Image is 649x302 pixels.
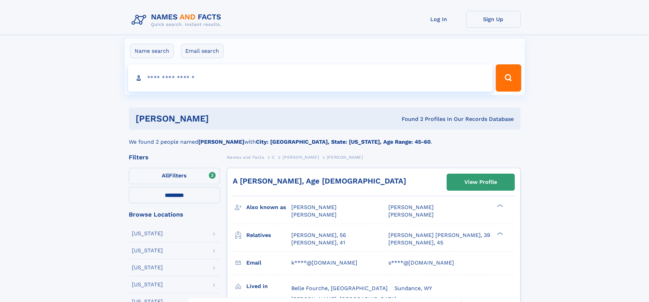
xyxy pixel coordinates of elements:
[136,114,305,123] h1: [PERSON_NAME]
[129,211,220,218] div: Browse Locations
[305,115,514,123] div: Found 2 Profiles In Our Records Database
[233,177,406,185] a: A [PERSON_NAME], Age [DEMOGRAPHIC_DATA]
[129,11,227,29] img: Logo Names and Facts
[128,64,493,92] input: search input
[496,64,521,92] button: Search Button
[495,231,504,236] div: ❯
[132,282,163,287] div: [US_STATE]
[132,265,163,270] div: [US_STATE]
[129,168,220,184] label: Filters
[495,204,504,208] div: ❯
[282,155,319,160] span: [PERSON_NAME]
[291,211,337,218] span: [PERSON_NAME]
[464,174,497,190] div: View Profile
[412,11,466,28] a: Log In
[246,257,291,269] h3: Email
[388,239,443,247] a: [PERSON_NAME], 45
[130,44,174,58] label: Name search
[246,229,291,241] h3: Relatives
[129,130,521,146] div: We found 2 people named with .
[162,172,169,179] span: All
[246,202,291,213] h3: Also known as
[466,11,521,28] a: Sign Up
[256,139,431,145] b: City: [GEOGRAPHIC_DATA], State: [US_STATE], Age Range: 45-60
[388,232,490,239] a: [PERSON_NAME] [PERSON_NAME], 39
[272,155,275,160] span: C
[291,285,388,291] span: Belle Fourche, [GEOGRAPHIC_DATA]
[272,153,275,161] a: C
[291,204,337,210] span: [PERSON_NAME]
[388,204,434,210] span: [PERSON_NAME]
[132,248,163,253] div: [US_STATE]
[198,139,244,145] b: [PERSON_NAME]
[395,285,432,291] span: Sundance, WY
[129,154,220,160] div: Filters
[291,232,346,239] a: [PERSON_NAME], 56
[132,231,163,236] div: [US_STATE]
[282,153,319,161] a: [PERSON_NAME]
[181,44,223,58] label: Email search
[447,174,514,190] a: View Profile
[388,211,434,218] span: [PERSON_NAME]
[227,153,264,161] a: Names and Facts
[291,239,345,247] a: [PERSON_NAME], 41
[246,281,291,292] h3: Lived in
[327,155,363,160] span: [PERSON_NAME]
